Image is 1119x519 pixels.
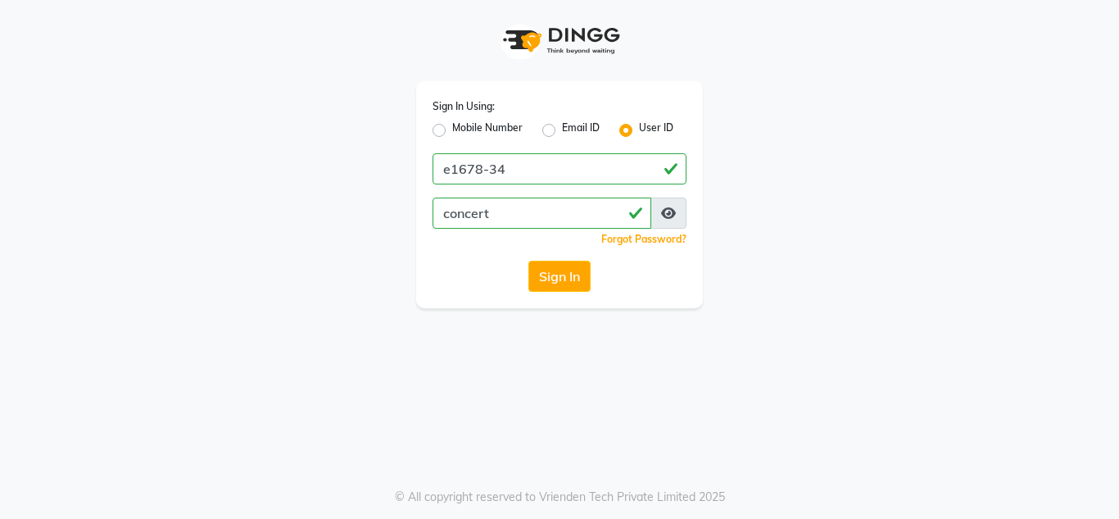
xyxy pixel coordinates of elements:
input: Username [433,153,686,184]
label: Mobile Number [452,121,523,140]
label: User ID [639,121,673,140]
a: Forgot Password? [601,233,686,245]
label: Email ID [562,121,600,140]
input: Username [433,198,651,229]
button: Sign In [528,261,591,292]
label: Sign In Using: [433,99,495,114]
img: logo1.svg [494,16,625,65]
